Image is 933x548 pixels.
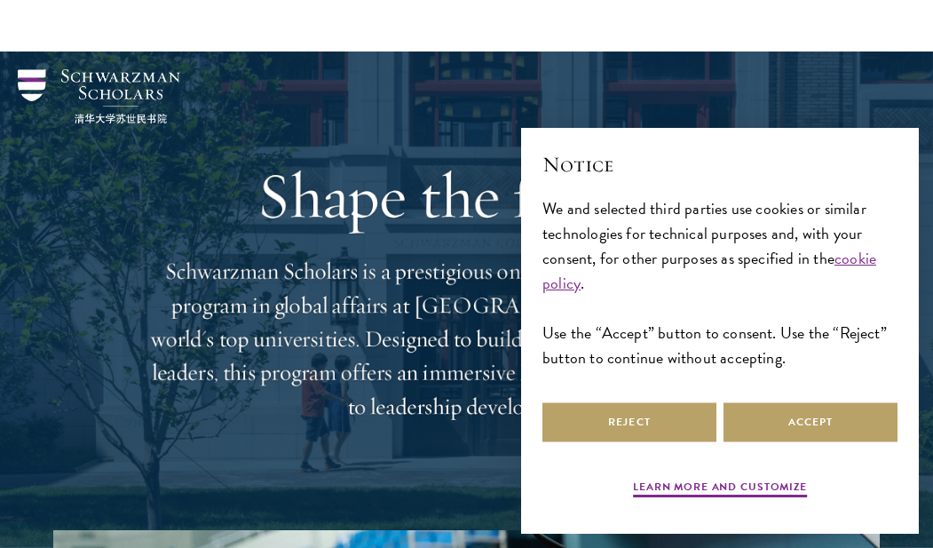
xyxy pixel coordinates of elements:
[542,149,897,179] h2: Notice
[18,69,180,123] img: Schwarzman Scholars
[542,196,897,371] div: We and selected third parties use cookies or similar technologies for technical purposes and, wit...
[147,255,787,424] p: Schwarzman Scholars is a prestigious one-year, fully funded master’s program in global affairs at...
[542,402,716,442] button: Reject
[147,158,787,233] h1: Shape the future.
[542,246,876,295] a: cookie policy
[723,402,897,442] button: Accept
[633,479,807,500] button: Learn more and customize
